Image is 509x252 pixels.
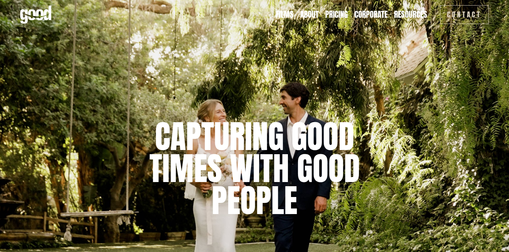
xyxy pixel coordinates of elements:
[20,6,51,24] img: Good Feeling Films
[440,5,489,24] a: Contact
[276,9,293,20] a: Films
[325,9,348,20] a: Pricing
[394,10,427,19] span: Resources
[300,9,319,20] a: About
[138,120,372,216] h1: capturing good times with good people
[394,9,427,20] a: folder dropdown
[354,9,387,20] a: Corporate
